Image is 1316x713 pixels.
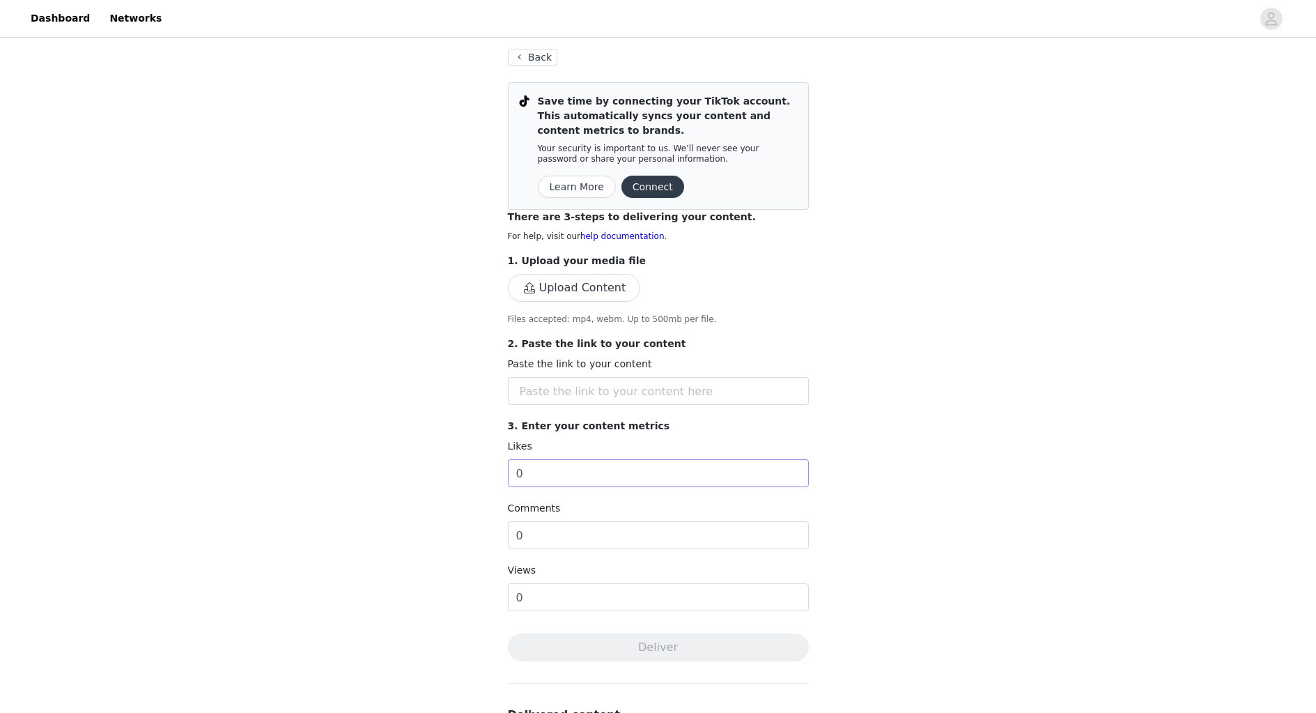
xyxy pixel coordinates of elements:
p: There are 3-steps to delivering your content. [508,210,809,224]
button: Learn More [538,176,616,198]
p: For help, visit our . [508,230,809,243]
a: Networks [101,3,170,34]
p: 3. Enter your content metrics [508,419,809,434]
div: avatar [1264,8,1278,30]
button: Deliver [508,634,809,661]
p: Your security is important to us. We’ll never see your password or share your personal information. [538,144,797,164]
button: Connect [621,176,684,198]
a: Dashboard [22,3,98,34]
button: Upload Content [508,274,641,302]
label: Views [508,565,536,576]
label: Comments [508,503,561,514]
p: 1. Upload your media file [508,254,809,268]
input: Paste the link to your content here [508,377,809,405]
span: Upload Content [508,283,641,294]
label: Paste the link to your content [508,358,652,369]
p: Save time by connecting your TikTok account. This automatically syncs your content and content me... [538,94,797,138]
span: Files accepted: mp4, webm. Up to 500mb per file. [508,314,717,324]
button: Back [508,49,558,66]
p: 2. Paste the link to your content [508,337,809,351]
a: help documentation [580,231,665,241]
label: Likes [508,440,532,452]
